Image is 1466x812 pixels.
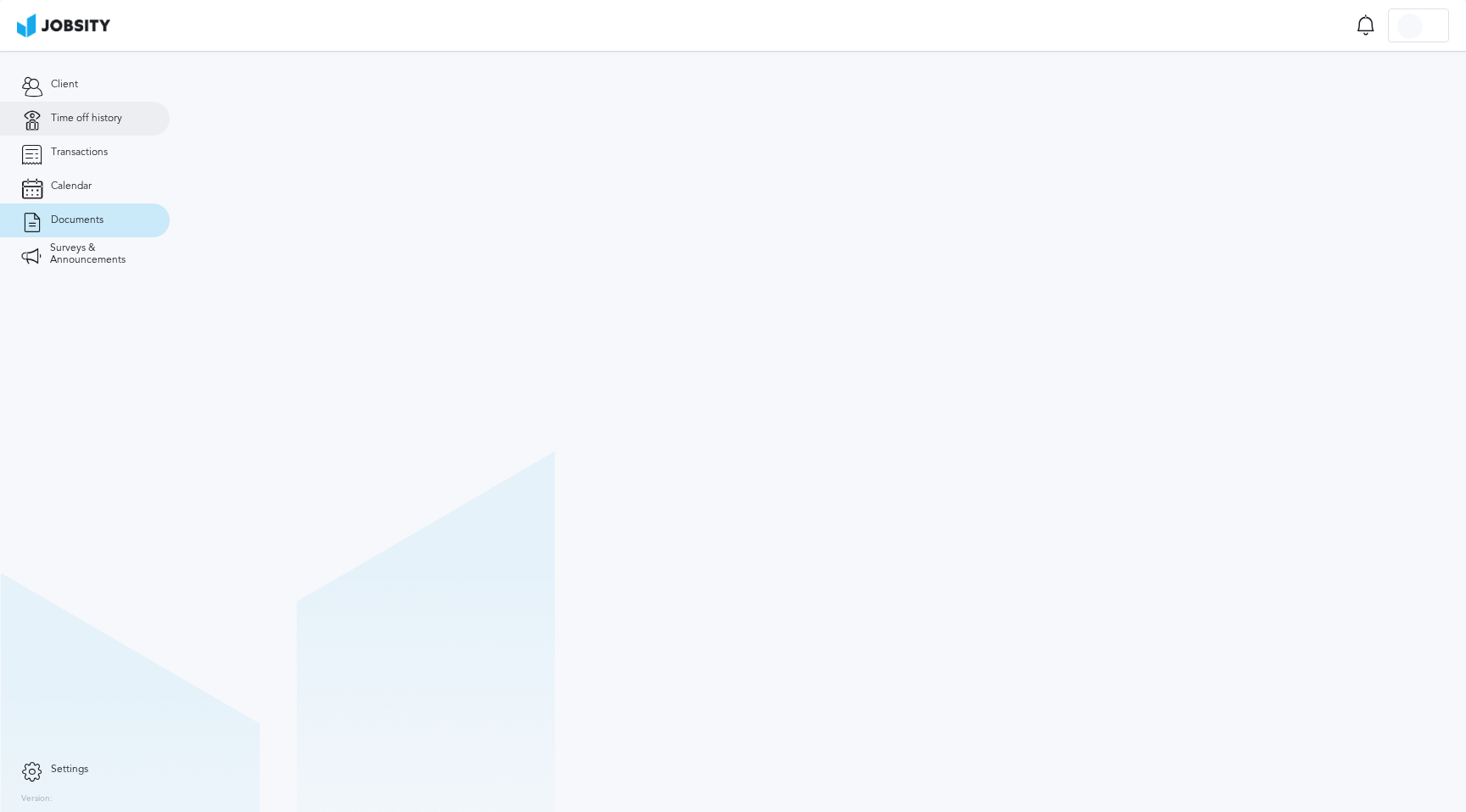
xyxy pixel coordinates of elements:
span: Calendar [51,181,92,192]
span: Documents [51,214,104,226]
label: Version: [21,794,53,804]
span: Time off history [51,113,122,125]
span: Client [51,79,78,91]
span: Surveys & Announcements [50,242,148,266]
span: Settings [51,764,88,776]
img: ab4bad089aa723f57921c736e9817d99.png [17,14,110,37]
span: Transactions [51,147,108,159]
